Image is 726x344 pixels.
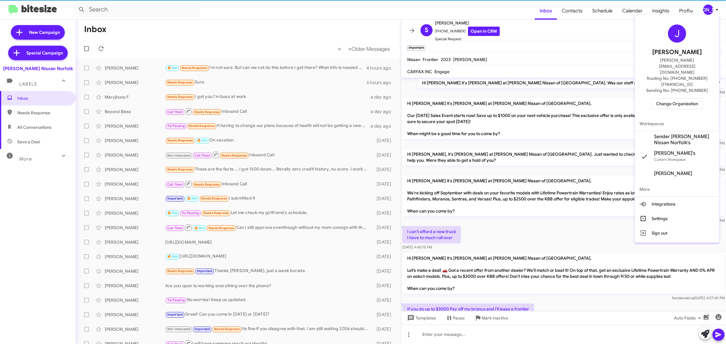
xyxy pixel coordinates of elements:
[656,99,698,109] span: Change Organization
[642,75,712,87] span: Routing No: [PHONE_NUMBER][FINANCIAL_ID]
[668,24,686,43] div: J
[635,211,719,226] button: Settings
[654,134,715,146] span: Sender [PERSON_NAME] Nissan Norfolk's
[642,57,712,75] span: [PERSON_NAME][EMAIL_ADDRESS][DOMAIN_NAME]
[652,47,702,57] span: [PERSON_NAME]
[654,157,686,162] span: Current Workspace
[654,170,692,177] span: [PERSON_NAME]
[646,87,708,93] span: Sending No: [PHONE_NUMBER]
[635,197,719,211] button: Integrations
[635,182,719,196] span: More
[654,150,695,156] span: [PERSON_NAME]'s
[651,98,703,109] button: Change Organization
[635,226,719,240] button: Sign out
[635,116,719,131] span: Workspaces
